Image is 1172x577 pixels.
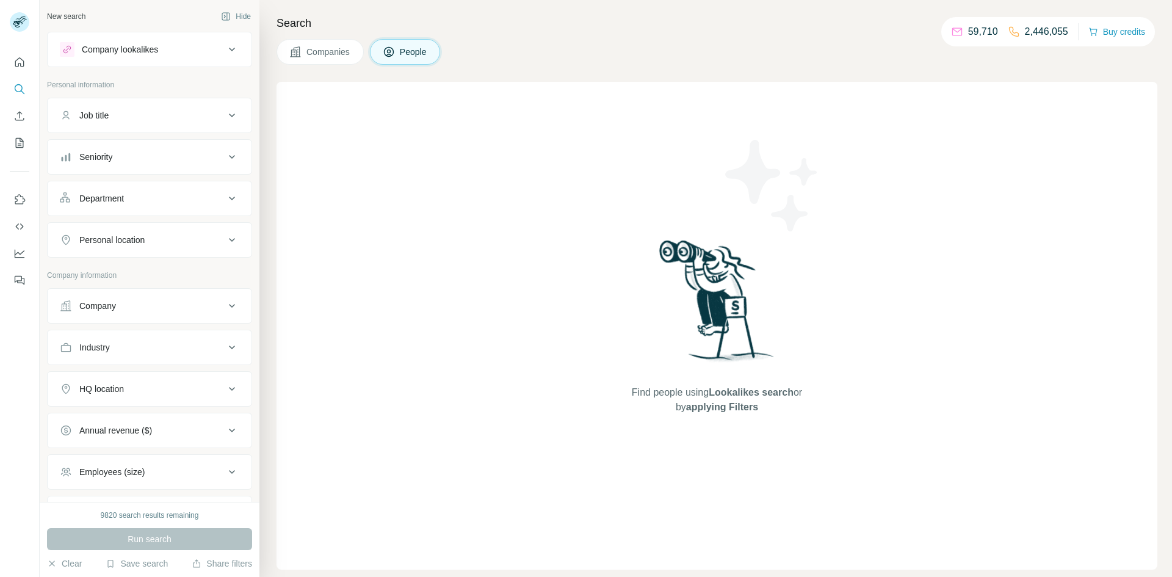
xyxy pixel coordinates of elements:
button: Industry [48,333,251,362]
button: Feedback [10,269,29,291]
span: Companies [306,46,351,58]
button: Enrich CSV [10,105,29,127]
button: Buy credits [1088,23,1145,40]
button: Department [48,184,251,213]
button: Company lookalikes [48,35,251,64]
button: Use Surfe API [10,216,29,238]
img: Surfe Illustration - Stars [717,131,827,241]
div: 9820 search results remaining [101,510,199,521]
button: Hide [212,7,259,26]
div: Annual revenue ($) [79,424,152,437]
h4: Search [277,15,1157,32]
button: Annual revenue ($) [48,416,251,445]
button: Save search [106,557,168,570]
button: Personal location [48,225,251,255]
span: applying Filters [686,402,758,412]
button: Use Surfe on LinkedIn [10,189,29,211]
button: Share filters [192,557,252,570]
div: Company [79,300,116,312]
button: My lists [10,132,29,154]
div: New search [47,11,85,22]
span: Lookalikes search [709,387,794,397]
button: Technologies [48,499,251,528]
div: Employees (size) [79,466,145,478]
button: Employees (size) [48,457,251,487]
span: Find people using or by [619,385,814,415]
button: HQ location [48,374,251,404]
div: Company lookalikes [82,43,158,56]
button: Job title [48,101,251,130]
span: People [400,46,428,58]
div: Department [79,192,124,205]
button: Company [48,291,251,321]
p: Company information [47,270,252,281]
div: Seniority [79,151,112,163]
div: Job title [79,109,109,122]
button: Dashboard [10,242,29,264]
p: Personal information [47,79,252,90]
div: HQ location [79,383,124,395]
div: Personal location [79,234,145,246]
img: Surfe Illustration - Woman searching with binoculars [654,237,781,373]
button: Seniority [48,142,251,172]
p: 2,446,055 [1025,24,1068,39]
button: Quick start [10,51,29,73]
p: 59,710 [968,24,998,39]
button: Search [10,78,29,100]
button: Clear [47,557,82,570]
div: Industry [79,341,110,354]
